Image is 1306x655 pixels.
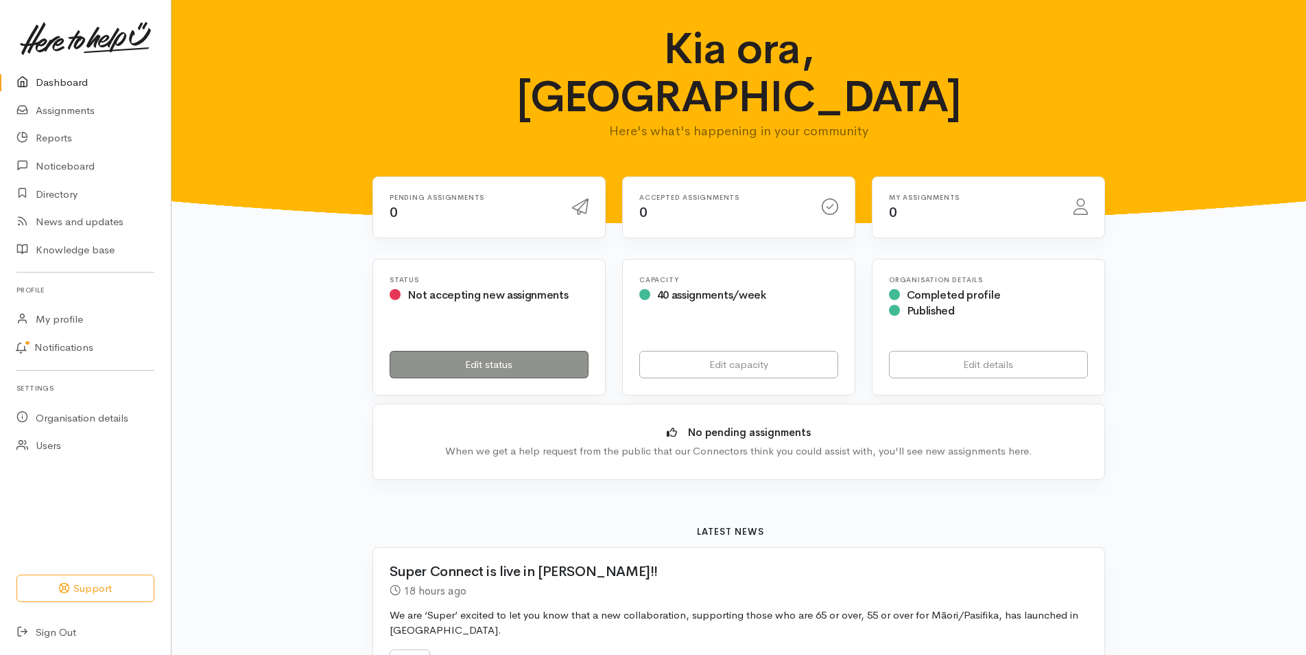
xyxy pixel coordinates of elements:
[390,276,589,284] h6: Status
[657,288,766,302] span: 40 assignments/week
[390,608,1088,639] p: We are ‘Super’ excited to let you know that a new collaboration, supporting those who are 65 or o...
[889,276,1088,284] h6: Organisation Details
[472,25,1006,122] h1: Kia ora, [GEOGRAPHIC_DATA]
[403,584,466,598] time: 18 hours ago
[697,526,764,538] b: Latest news
[407,288,569,302] span: Not accepting new assignments
[639,194,805,201] h6: Accepted assignments
[16,379,154,398] h6: Settings
[390,194,556,201] h6: Pending assignments
[472,122,1006,141] p: Here's what's happening in your community
[394,444,1084,459] div: When we get a help request from the public that our Connectors think you could assist with, you'l...
[889,194,1057,201] h6: My assignments
[889,204,897,221] span: 0
[16,281,154,299] h6: Profile
[639,276,838,284] h6: Capacity
[639,351,838,379] a: Edit capacity
[390,204,398,221] span: 0
[907,303,955,318] span: Published
[390,564,1071,579] h2: Super Connect is live in [PERSON_NAME]!!
[16,575,154,603] button: Support
[907,288,1001,302] span: Completed profile
[639,204,648,221] span: 0
[688,426,811,439] b: No pending assignments
[889,351,1088,379] a: Edit details
[390,351,589,379] a: Edit status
